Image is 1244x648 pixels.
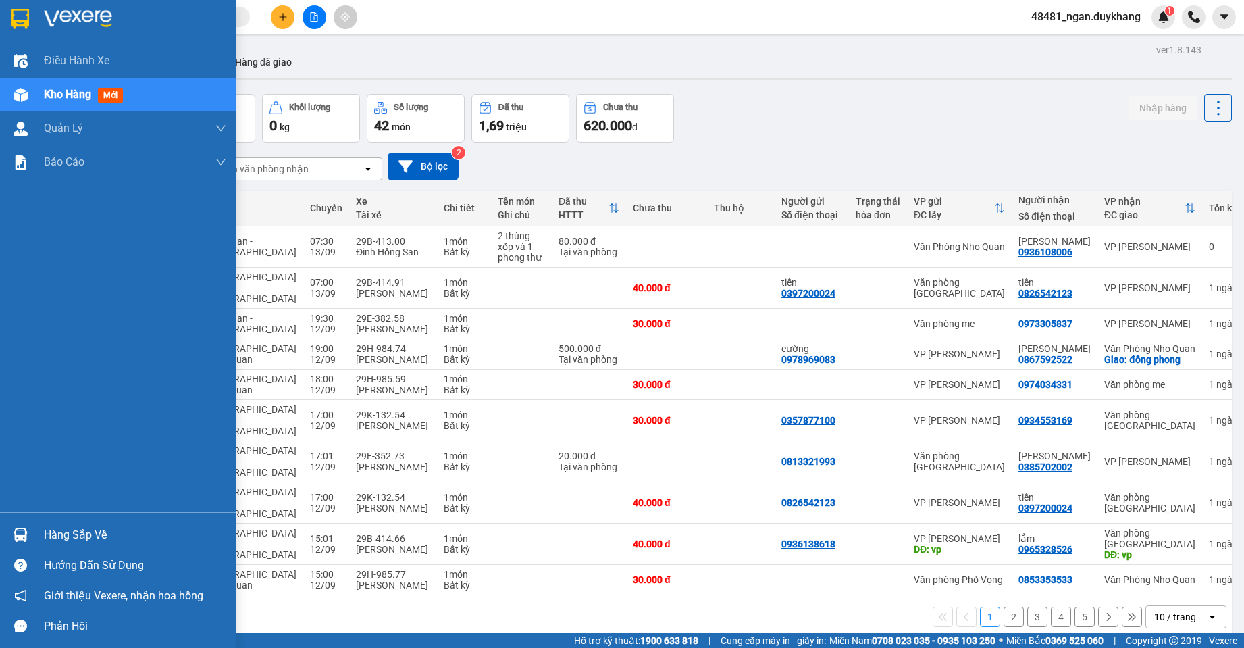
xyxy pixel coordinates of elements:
div: 40.000 đ [633,282,700,293]
span: ngày [1216,539,1237,549]
span: mới [98,88,123,103]
div: [PERSON_NAME] [356,288,430,299]
div: minh thắng [1018,236,1091,247]
button: 5 [1074,607,1095,627]
button: plus [271,5,294,29]
span: 48481_ngan.duykhang [1020,8,1151,25]
div: DĐ: vp [914,544,1005,555]
button: file-add [303,5,326,29]
div: Tuyến [205,203,296,214]
span: Giới thiệu Vexere, nhận hoa hồng [44,587,203,604]
span: question-circle [14,559,27,572]
span: ngày [1216,574,1237,585]
div: [PERSON_NAME] [356,324,430,334]
div: 12/09 [310,384,342,395]
span: kg [280,122,290,132]
div: VP [PERSON_NAME] [914,379,1005,390]
div: Văn phòng me [1104,379,1195,390]
span: Nho Quan - [GEOGRAPHIC_DATA] [205,236,296,257]
div: Văn phòng [GEOGRAPHIC_DATA] [1104,492,1195,514]
span: ngày [1216,379,1237,390]
div: Bất kỳ [444,580,484,591]
span: file-add [309,12,319,22]
div: tiến [781,277,842,288]
div: Hướng dẫn sử dụng [44,555,226,576]
th: Toggle SortBy [907,191,1012,226]
div: DĐ: vp [1104,549,1195,560]
span: 42 [374,118,389,134]
button: 2 [1004,607,1024,627]
div: Bất kỳ [444,462,484,472]
span: down [215,157,226,168]
div: Bất kỳ [444,247,484,257]
div: Văn phòng [GEOGRAPHIC_DATA] [1104,528,1195,549]
th: Toggle SortBy [1097,191,1202,226]
div: 0973305837 [1018,318,1072,329]
span: [GEOGRAPHIC_DATA] - Nho Quan [205,374,296,395]
div: 0385702002 [1018,462,1072,472]
span: message [14,620,27,632]
div: ver 1.8.143 [1156,43,1201,57]
div: [PERSON_NAME] [356,384,430,395]
img: warehouse-icon [14,122,28,136]
div: Văn phòng [GEOGRAPHIC_DATA] [914,277,1005,299]
div: Bất kỳ [444,503,484,514]
div: 1 [1209,456,1243,467]
div: 0826542123 [1018,288,1072,299]
div: 13/09 [310,247,342,257]
span: | [1114,633,1116,648]
button: 1 [980,607,1000,627]
div: 30.000 đ [633,415,700,426]
div: Thu hộ [714,203,768,214]
div: 0978969083 [781,354,835,365]
div: 0867592522 [1018,354,1072,365]
svg: open [363,164,373,174]
div: VP [PERSON_NAME] [1104,241,1195,252]
div: 17:01 [310,451,342,462]
img: warehouse-icon [14,88,28,102]
div: 29B-414.91 [356,277,430,288]
div: 1 món [444,569,484,580]
div: 1 [1209,282,1243,293]
img: warehouse-icon [14,528,28,542]
div: Hàng sắp về [44,525,226,545]
span: [GEOGRAPHIC_DATA] - Nho Quan [205,343,296,365]
span: [GEOGRAPHIC_DATA] - [GEOGRAPHIC_DATA] [205,272,296,304]
div: 29H-984.74 [356,343,430,354]
div: 29K-132.54 [356,492,430,503]
div: 80.000 đ [559,236,619,247]
div: 13/09 [310,288,342,299]
div: 30.000 đ [633,318,700,329]
sup: 2 [452,146,465,159]
span: ngày [1216,282,1237,293]
div: 12/09 [310,580,342,591]
span: ngày [1216,415,1237,426]
div: Văn phòng [GEOGRAPHIC_DATA] [1104,409,1195,431]
img: phone-icon [1188,11,1200,23]
img: logo-vxr [11,9,29,29]
div: Chưa thu [603,103,638,112]
div: 29K-132.54 [356,409,430,420]
span: Nho Quan - [GEOGRAPHIC_DATA] [205,313,296,334]
div: Người gửi [781,196,842,207]
div: 29E-382.58 [356,313,430,324]
div: [PERSON_NAME] [356,420,430,431]
button: Số lượng42món [367,94,465,143]
button: aim [334,5,357,29]
div: 0397200024 [1018,503,1072,514]
div: Đinh Hồng San [356,247,430,257]
div: lắm [1018,533,1091,544]
div: 1 [1209,318,1243,329]
div: Bất kỳ [444,420,484,431]
div: 1 [1209,574,1243,585]
div: 30.000 đ [633,379,700,390]
button: Bộ lọc [388,153,459,180]
div: 29B-414.66 [356,533,430,544]
div: 20.000 đ [559,451,619,462]
span: ngày [1216,497,1237,508]
div: Chưa thu [633,203,700,214]
div: 29E-352.73 [356,451,430,462]
span: down [215,123,226,134]
div: Chi tiết [444,203,484,214]
div: Ghi chú [498,209,545,220]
